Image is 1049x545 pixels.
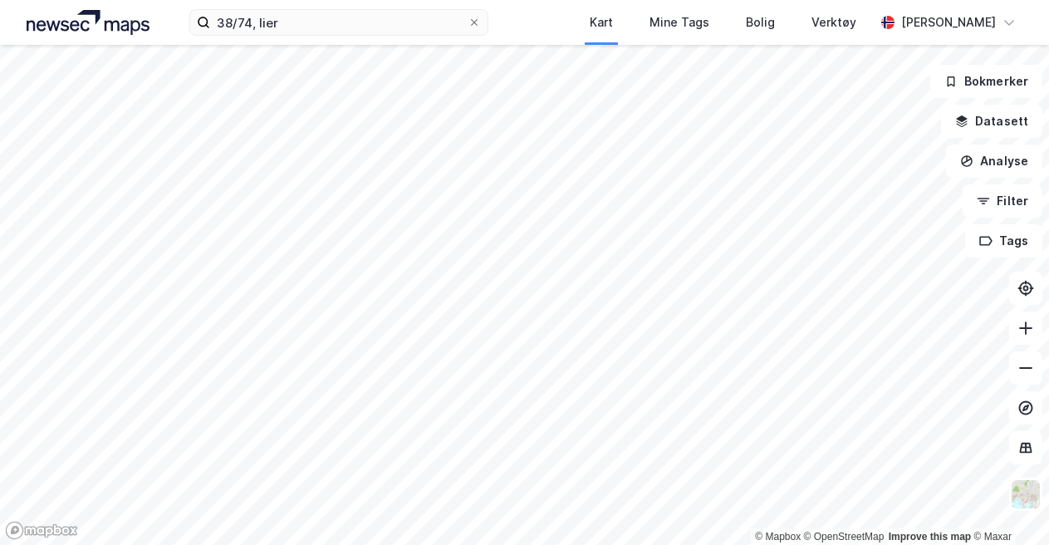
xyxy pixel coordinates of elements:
div: Verktøy [811,12,856,32]
a: Mapbox homepage [5,521,78,540]
div: Mine Tags [649,12,709,32]
button: Filter [963,184,1042,218]
div: Kart [590,12,613,32]
div: Bolig [746,12,775,32]
img: logo.a4113a55bc3d86da70a041830d287a7e.svg [27,10,150,35]
input: Søk på adresse, matrikkel, gårdeiere, leietakere eller personer [210,10,468,35]
a: Mapbox [755,531,801,543]
button: Tags [965,224,1042,258]
div: Kontrollprogram for chat [966,465,1049,545]
iframe: Chat Widget [966,465,1049,545]
button: Analyse [946,145,1042,178]
a: OpenStreetMap [804,531,885,543]
button: Bokmerker [930,65,1042,98]
div: [PERSON_NAME] [901,12,996,32]
a: Improve this map [889,531,971,543]
button: Datasett [941,105,1042,138]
